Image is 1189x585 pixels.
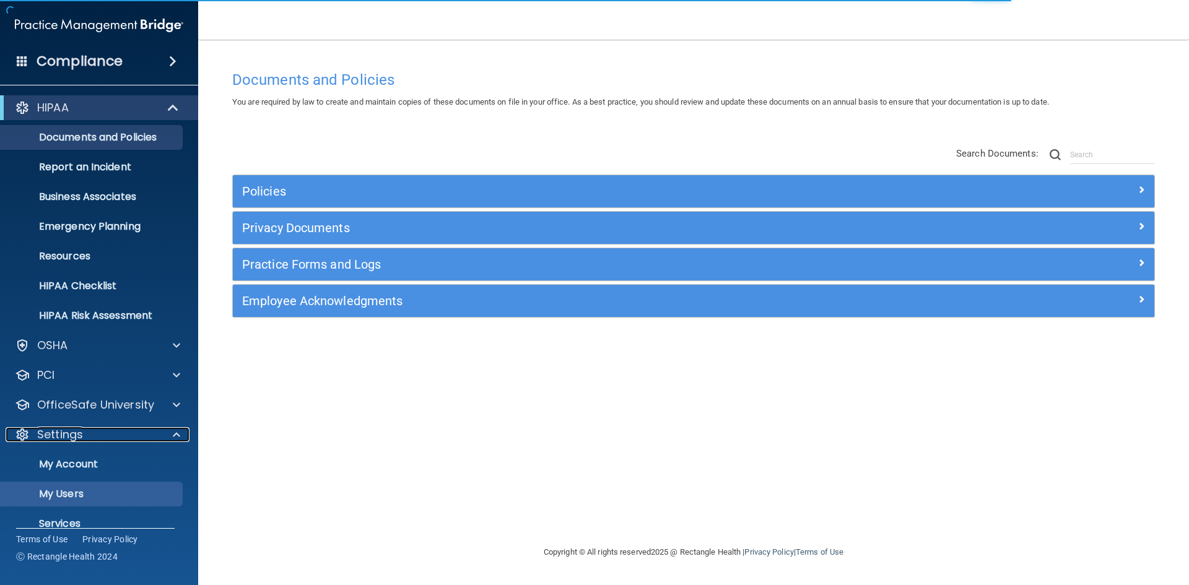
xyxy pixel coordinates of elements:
p: Documents and Policies [8,131,177,144]
p: Resources [8,250,177,262]
a: OSHA [15,338,180,353]
h5: Practice Forms and Logs [242,258,915,271]
a: PCI [15,368,180,383]
h4: Compliance [37,53,123,70]
a: Practice Forms and Logs [242,254,1145,274]
p: HIPAA Checklist [8,280,177,292]
img: PMB logo [15,13,183,38]
p: Services [8,518,177,530]
p: OSHA [37,338,68,353]
a: Privacy Policy [744,547,793,557]
p: Settings [37,427,83,442]
h4: Documents and Policies [232,72,1155,88]
a: Employee Acknowledgments [242,291,1145,311]
input: Search [1070,145,1155,164]
p: My Users [8,488,177,500]
h5: Employee Acknowledgments [242,294,915,308]
img: ic-search.3b580494.png [1050,149,1061,160]
a: Terms of Use [796,547,843,557]
a: Policies [242,181,1145,201]
span: You are required by law to create and maintain copies of these documents on file in your office. ... [232,97,1049,106]
p: Emergency Planning [8,220,177,233]
a: Privacy Documents [242,218,1145,238]
span: Search Documents: [956,148,1039,159]
a: Privacy Policy [82,533,138,545]
p: My Account [8,458,177,470]
iframe: Drift Widget Chat Controller [975,497,1174,547]
a: HIPAA [15,100,180,115]
h5: Policies [242,184,915,198]
p: HIPAA Risk Assessment [8,310,177,322]
a: Settings [15,427,180,442]
p: Report an Incident [8,161,177,173]
span: Ⓒ Rectangle Health 2024 [16,550,118,563]
a: Terms of Use [16,533,68,545]
a: OfficeSafe University [15,397,180,412]
p: OfficeSafe University [37,397,154,412]
h5: Privacy Documents [242,221,915,235]
p: Business Associates [8,191,177,203]
p: PCI [37,368,54,383]
p: HIPAA [37,100,69,115]
div: Copyright © All rights reserved 2025 @ Rectangle Health | | [468,532,920,572]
